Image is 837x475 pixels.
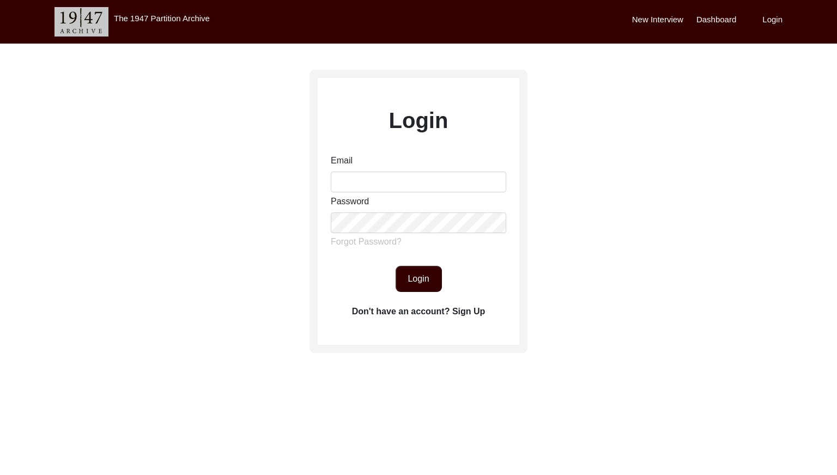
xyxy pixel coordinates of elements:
[632,14,683,26] label: New Interview
[696,14,736,26] label: Dashboard
[389,104,448,137] label: Login
[331,154,353,167] label: Email
[114,14,210,23] label: The 1947 Partition Archive
[331,235,402,248] label: Forgot Password?
[396,266,442,292] button: Login
[54,7,108,36] img: header-logo.png
[762,14,783,26] label: Login
[331,195,369,208] label: Password
[352,305,486,318] label: Don't have an account? Sign Up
